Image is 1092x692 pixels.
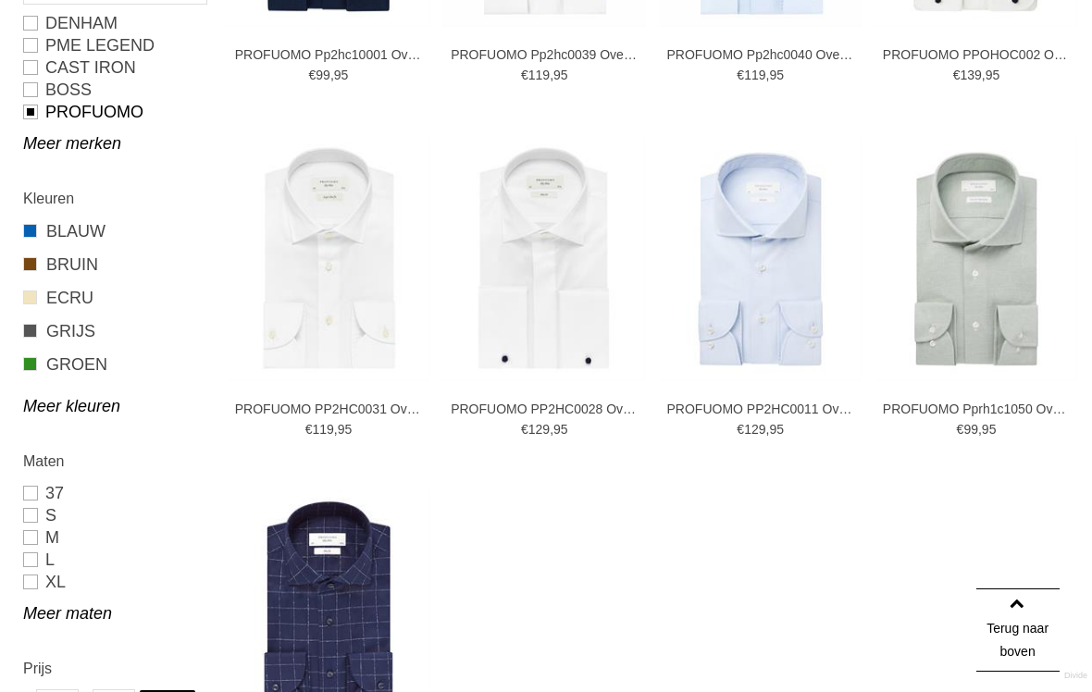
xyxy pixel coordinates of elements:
[334,68,349,82] span: 95
[737,422,744,437] span: €
[235,401,422,417] a: PROFUOMO PP2HC0031 Overhemden
[982,68,986,82] span: ,
[23,526,205,549] a: M
[553,422,568,437] span: 95
[23,12,205,34] a: DENHAM
[23,549,205,571] a: L
[23,319,205,343] a: GRIJS
[312,422,333,437] span: 119
[338,422,353,437] span: 95
[769,422,784,437] span: 95
[316,68,330,82] span: 99
[976,588,1060,672] a: Terug naar boven
[737,68,744,82] span: €
[963,422,978,437] span: 99
[309,68,316,82] span: €
[521,422,528,437] span: €
[883,46,1070,63] a: PROFUOMO PPOHOC002 Overhemden
[766,422,770,437] span: ,
[875,137,1078,381] img: PROFUOMO Pprh1c1050 Overhemden
[23,219,205,243] a: BLAUW
[23,602,205,624] a: Meer maten
[953,68,961,82] span: €
[550,68,553,82] span: ,
[744,422,765,437] span: 129
[451,46,638,63] a: PROFUOMO Pp2hc0039 Overhemden
[667,46,854,63] a: PROFUOMO Pp2hc0040 Overhemden
[23,657,205,680] h2: Prijs
[744,68,765,82] span: 119
[305,422,313,437] span: €
[957,422,964,437] span: €
[769,68,784,82] span: 95
[23,132,205,154] a: Meer merken
[23,79,205,101] a: BOSS
[442,137,646,381] img: PROFUOMO PP2HC0028 Overhemden
[23,482,205,504] a: 37
[982,422,997,437] span: 95
[334,422,338,437] span: ,
[23,56,205,79] a: CAST IRON
[235,46,422,63] a: PROFUOMO Pp2hc10001 Overhemden
[23,253,205,277] a: BRUIN
[23,571,205,593] a: XL
[528,422,550,437] span: 129
[23,286,205,310] a: ECRU
[227,137,430,381] img: PROFUOMO PP2HC0031 Overhemden
[23,450,205,473] h2: Maten
[23,352,205,377] a: GROEN
[553,68,568,82] span: 95
[667,401,854,417] a: PROFUOMO PP2HC0011 Overhemden
[659,137,862,381] img: PROFUOMO PP2HC0011 Overhemden
[330,68,334,82] span: ,
[23,504,205,526] a: S
[23,395,205,417] a: Meer kleuren
[23,101,205,123] a: PROFUOMO
[23,187,205,210] h2: Kleuren
[978,422,982,437] span: ,
[550,422,553,437] span: ,
[961,68,982,82] span: 139
[451,401,638,417] a: PROFUOMO PP2HC0028 Overhemden
[521,68,528,82] span: €
[766,68,770,82] span: ,
[528,68,550,82] span: 119
[883,401,1070,417] a: PROFUOMO Pprh1c1050 Overhemden
[23,34,205,56] a: PME LEGEND
[986,68,1000,82] span: 95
